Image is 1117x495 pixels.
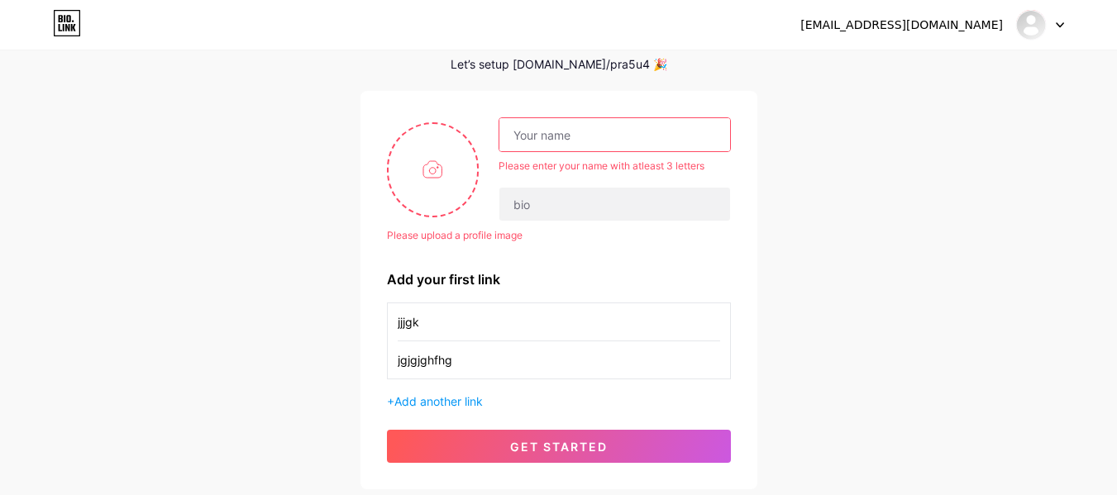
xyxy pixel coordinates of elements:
input: URL (https://instagram.com/yourname) [398,341,720,378]
img: Thiago Perxz [1015,9,1047,40]
span: get started [510,440,608,454]
button: get started [387,430,731,463]
div: Add your first link [387,269,731,289]
input: bio [499,188,729,221]
input: Your name [499,118,729,151]
div: Please upload a profile image [387,228,731,243]
div: + [387,393,731,410]
div: Let’s setup [DOMAIN_NAME]/pra5u4 🎉 [360,58,757,71]
span: Add another link [394,394,483,408]
input: Link name (My Instagram) [398,303,720,340]
div: [EMAIL_ADDRESS][DOMAIN_NAME] [800,17,1003,34]
div: Please enter your name with atleast 3 letters [499,159,730,174]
